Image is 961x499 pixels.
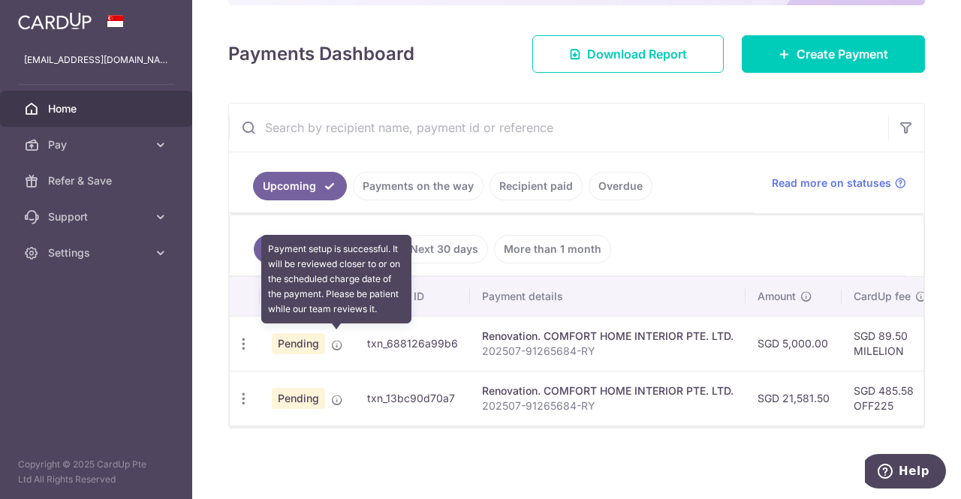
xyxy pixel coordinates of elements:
td: txn_688126a99b6 [355,316,470,371]
span: Amount [758,289,796,304]
th: Payment ID [355,277,470,316]
p: [EMAIL_ADDRESS][DOMAIN_NAME] [24,53,168,68]
a: More than 1 month [494,235,611,263]
a: Create Payment [742,35,925,73]
p: 202507-91265684-RY [482,398,734,413]
div: Renovation. COMFORT HOME INTERIOR PTE. LTD. [482,383,734,398]
a: All [254,235,308,263]
td: SGD 21,581.50 [746,371,842,425]
span: Pay [48,137,147,152]
span: Refer & Save [48,173,147,188]
div: Renovation. COMFORT HOME INTERIOR PTE. LTD. [482,329,734,344]
span: Read more on statuses [772,176,891,191]
a: Payments on the way [353,172,484,200]
span: Support [48,209,147,224]
img: CardUp [18,12,92,30]
td: txn_13bc90d70a7 [355,371,470,425]
td: SGD 89.50 MILELION [842,316,939,371]
input: Search by recipient name, payment id or reference [229,104,888,152]
th: Payment details [470,277,746,316]
a: Upcoming [253,172,347,200]
p: 202507-91265684-RY [482,344,734,359]
span: Create Payment [797,45,888,63]
a: Recipient paid [490,172,583,200]
a: Overdue [589,172,652,200]
span: Home [48,101,147,116]
span: Settings [48,245,147,260]
a: Download Report [532,35,724,73]
span: Pending [272,333,325,354]
td: SGD 5,000.00 [746,316,842,371]
div: Payment setup is successful. It will be reviewed closer to or on the scheduled charge date of the... [261,235,411,323]
h4: Payments Dashboard [228,41,414,68]
span: Pending [272,388,325,409]
iframe: Opens a widget where you can find more information [865,454,946,491]
td: SGD 485.58 OFF225 [842,371,939,425]
a: Read more on statuses [772,176,906,191]
span: Download Report [587,45,687,63]
span: CardUp fee [854,289,911,304]
a: Next 30 days [400,235,488,263]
